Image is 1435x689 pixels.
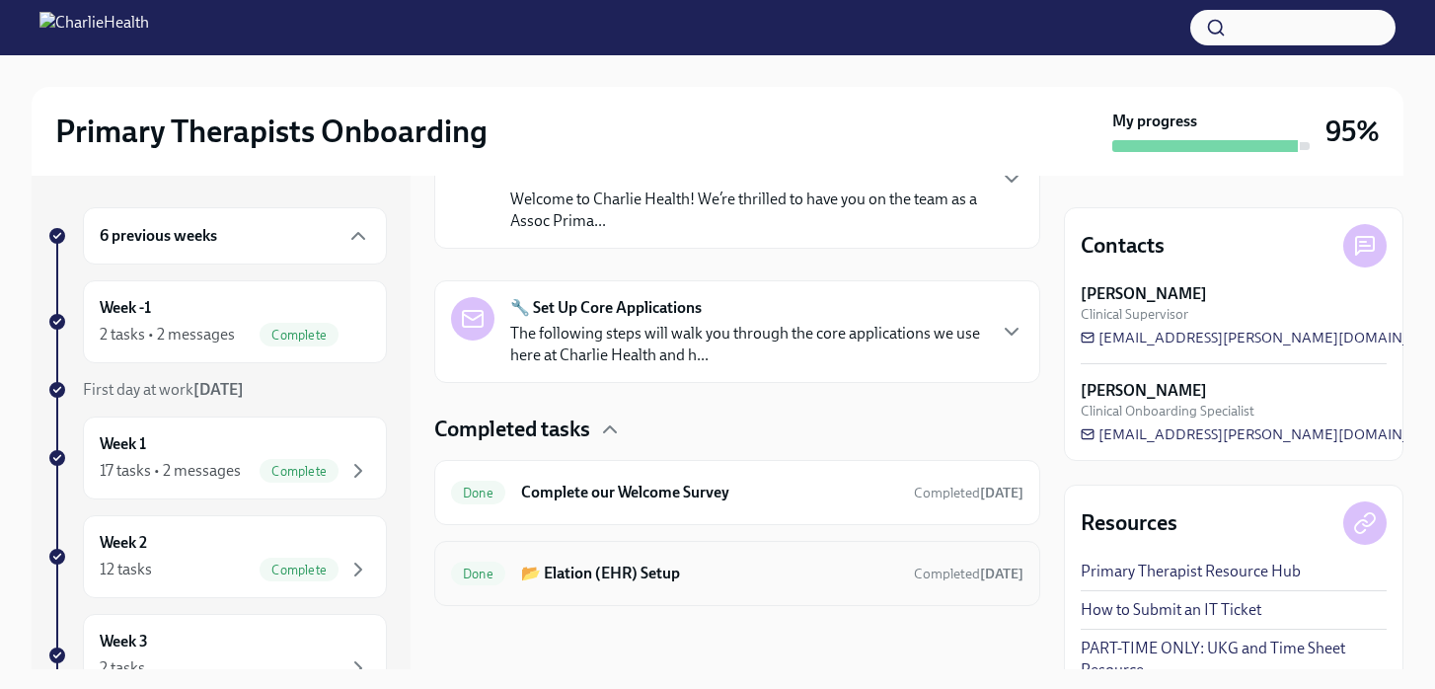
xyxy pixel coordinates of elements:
[510,189,984,232] p: Welcome to Charlie Health! We’re thrilled to have you on the team as a Assoc Prima...
[451,558,1023,589] a: Done📂 Elation (EHR) SetupCompleted[DATE]
[434,415,590,444] h4: Completed tasks
[521,563,898,584] h6: 📂 Elation (EHR) Setup
[100,225,217,247] h6: 6 previous weeks
[100,657,145,679] div: 2 tasks
[1081,561,1301,582] a: Primary Therapist Resource Hub
[980,566,1023,582] strong: [DATE]
[260,328,339,343] span: Complete
[1081,305,1188,324] span: Clinical Supervisor
[451,567,505,581] span: Done
[100,433,146,455] h6: Week 1
[434,415,1040,444] div: Completed tasks
[510,323,984,366] p: The following steps will walk you through the core applications we use here at Charlie Health and...
[100,631,148,652] h6: Week 3
[100,297,151,319] h6: Week -1
[1325,114,1380,149] h3: 95%
[1081,402,1254,421] span: Clinical Onboarding Specialist
[47,417,387,499] a: Week 117 tasks • 2 messagesComplete
[914,484,1023,502] span: July 22nd, 2025 13:56
[1081,283,1207,305] strong: [PERSON_NAME]
[100,324,235,345] div: 2 tasks • 2 messages
[193,380,244,399] strong: [DATE]
[980,485,1023,501] strong: [DATE]
[83,380,244,399] span: First day at work
[47,280,387,363] a: Week -12 tasks • 2 messagesComplete
[1081,380,1207,402] strong: [PERSON_NAME]
[1081,231,1165,261] h4: Contacts
[451,477,1023,508] a: DoneComplete our Welcome SurveyCompleted[DATE]
[451,486,505,500] span: Done
[260,563,339,577] span: Complete
[55,112,488,151] h2: Primary Therapists Onboarding
[1081,508,1177,538] h4: Resources
[914,565,1023,583] span: July 22nd, 2025 14:56
[47,379,387,401] a: First day at work[DATE]
[510,297,702,319] strong: 🔧 Set Up Core Applications
[39,12,149,43] img: CharlieHealth
[1081,638,1387,681] a: PART-TIME ONLY: UKG and Time Sheet Resource
[100,460,241,482] div: 17 tasks • 2 messages
[100,532,147,554] h6: Week 2
[47,515,387,598] a: Week 212 tasksComplete
[1112,111,1197,132] strong: My progress
[83,207,387,265] div: 6 previous weeks
[914,485,1023,501] span: Completed
[521,482,898,503] h6: Complete our Welcome Survey
[914,566,1023,582] span: Completed
[260,464,339,479] span: Complete
[100,559,152,580] div: 12 tasks
[1081,599,1261,621] a: How to Submit an IT Ticket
